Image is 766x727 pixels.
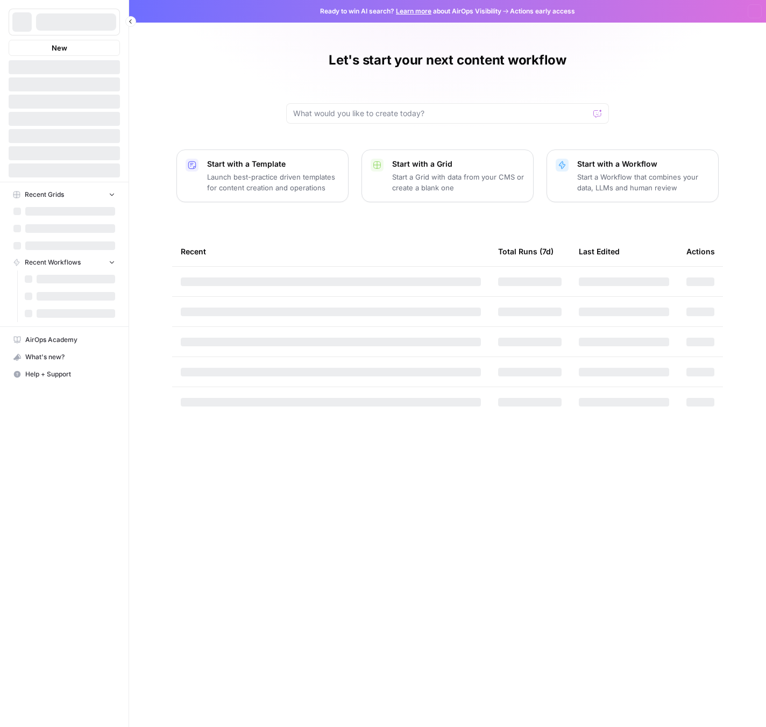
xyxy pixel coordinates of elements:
button: Recent Grids [9,187,120,203]
button: Start with a WorkflowStart a Workflow that combines your data, LLMs and human review [547,149,719,202]
div: Actions [686,237,715,266]
span: Ready to win AI search? about AirOps Visibility [320,6,501,16]
h1: Let's start your next content workflow [329,52,566,69]
p: Start a Workflow that combines your data, LLMs and human review [577,172,710,193]
span: Recent Grids [25,190,64,199]
p: Start with a Grid [392,159,524,169]
p: Start a Grid with data from your CMS or create a blank one [392,172,524,193]
p: Start with a Template [207,159,339,169]
span: New [52,42,67,53]
input: What would you like to create today? [293,108,589,119]
button: Help + Support [9,366,120,383]
a: Learn more [396,7,431,15]
div: Last Edited [579,237,620,266]
p: Launch best-practice driven templates for content creation and operations [207,172,339,193]
div: Total Runs (7d) [498,237,554,266]
p: Start with a Workflow [577,159,710,169]
button: New [9,40,120,56]
button: What's new? [9,348,120,366]
span: Recent Workflows [25,258,81,267]
button: Start with a TemplateLaunch best-practice driven templates for content creation and operations [176,149,349,202]
span: Help + Support [25,369,115,379]
div: Recent [181,237,481,266]
a: AirOps Academy [9,331,120,348]
div: What's new? [9,349,119,365]
button: Recent Workflows [9,254,120,270]
span: Actions early access [510,6,575,16]
span: AirOps Academy [25,335,115,345]
button: Start with a GridStart a Grid with data from your CMS or create a blank one [361,149,534,202]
